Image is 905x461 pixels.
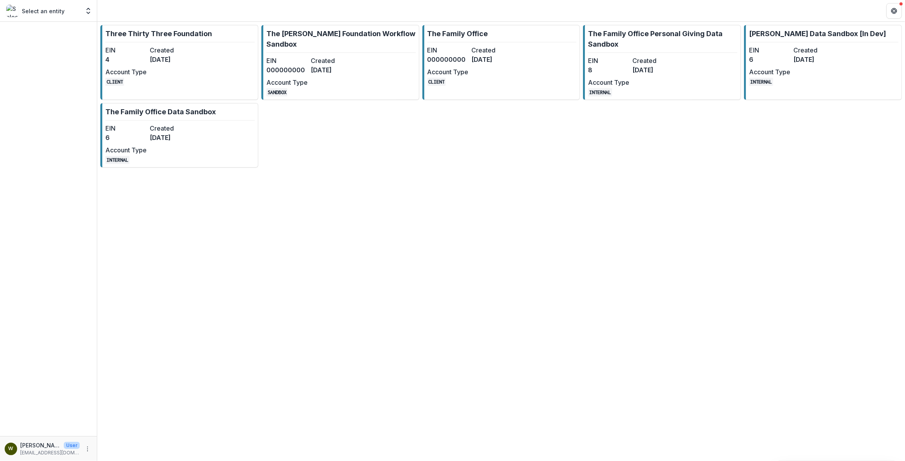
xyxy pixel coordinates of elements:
[311,65,352,75] dd: [DATE]
[422,25,580,100] a: The Family OfficeEIN000000000Created[DATE]Account TypeCLIENT
[22,7,65,15] p: Select an entity
[632,65,674,75] dd: [DATE]
[632,56,674,65] dt: Created
[588,28,737,49] p: The Family Office Personal Giving Data Sandbox
[311,56,352,65] dt: Created
[100,25,258,100] a: Three Thirty Three FoundationEIN4Created[DATE]Account TypeCLIENT
[588,78,629,87] dt: Account Type
[83,444,92,454] button: More
[266,28,416,49] p: The [PERSON_NAME] Foundation Workflow Sandbox
[105,145,147,155] dt: Account Type
[427,67,469,77] dt: Account Type
[105,45,147,55] dt: EIN
[9,446,14,451] div: Wes
[20,449,80,456] p: [EMAIL_ADDRESS][DOMAIN_NAME]
[105,55,147,64] dd: 4
[886,3,902,19] button: Get Help
[150,133,191,142] dd: [DATE]
[793,55,835,64] dd: [DATE]
[472,55,513,64] dd: [DATE]
[150,55,191,64] dd: [DATE]
[6,5,19,17] img: Select an entity
[105,124,147,133] dt: EIN
[105,67,147,77] dt: Account Type
[744,25,902,100] a: [PERSON_NAME] Data Sandbox [In Dev]EIN6Created[DATE]Account TypeINTERNAL
[266,65,308,75] dd: 000000000
[105,156,130,164] code: INTERNAL
[588,56,629,65] dt: EIN
[472,45,513,55] dt: Created
[749,45,790,55] dt: EIN
[105,78,124,86] code: CLIENT
[266,88,288,96] code: SANDBOX
[749,55,790,64] dd: 6
[150,124,191,133] dt: Created
[266,56,308,65] dt: EIN
[266,78,308,87] dt: Account Type
[588,65,629,75] dd: 8
[83,3,94,19] button: Open entity switcher
[150,45,191,55] dt: Created
[427,78,446,86] code: CLIENT
[749,67,790,77] dt: Account Type
[261,25,419,100] a: The [PERSON_NAME] Foundation Workflow SandboxEIN000000000Created[DATE]Account TypeSANDBOX
[749,28,886,39] p: [PERSON_NAME] Data Sandbox [In Dev]
[427,45,469,55] dt: EIN
[64,442,80,449] p: User
[105,28,212,39] p: Three Thirty Three Foundation
[100,103,258,168] a: The Family Office Data SandboxEIN6Created[DATE]Account TypeINTERNAL
[427,28,488,39] p: The Family Office
[588,88,612,96] code: INTERNAL
[105,133,147,142] dd: 6
[105,107,216,117] p: The Family Office Data Sandbox
[20,441,61,449] p: [PERSON_NAME]
[793,45,835,55] dt: Created
[583,25,741,100] a: The Family Office Personal Giving Data SandboxEIN8Created[DATE]Account TypeINTERNAL
[427,55,469,64] dd: 000000000
[749,78,773,86] code: INTERNAL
